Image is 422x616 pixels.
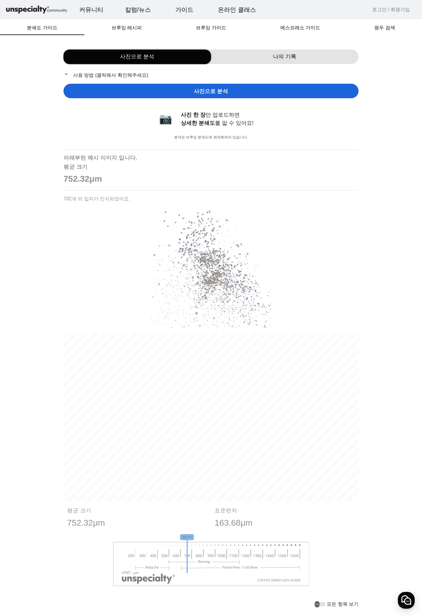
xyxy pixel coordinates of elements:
[63,71,71,77] mat-icon: expand_more
[372,6,410,13] a: 로그인 / 회원가입
[159,113,172,125] span: 📷
[181,112,206,118] b: 사진 한 장
[63,164,359,170] p: 평균 크기
[374,25,395,30] span: 원두 검색
[63,71,359,79] p: 사용 방법 (클릭해서 확인해주세요)
[67,517,207,529] p: 752.32μm
[5,5,68,15] img: logo
[120,53,154,61] span: 사진으로 분석
[196,25,226,30] span: 브루잉 가이드
[151,135,271,140] p: 분석은 브루잉 분쇄도에 최적화되어 있습니다.
[215,517,355,529] p: 163.68μm
[170,2,198,18] a: 가이드
[120,2,156,18] a: 칼럼/뉴스
[63,195,359,203] p: 782개 의 입자가 인식되었어요.
[181,120,215,126] b: 상세한 분쇄도
[182,536,192,539] tspan: 평균크기
[273,53,296,61] span: 나의 기록
[213,2,261,18] a: 온라인 클래스
[63,173,359,185] p: 752.32μm
[151,207,271,328] img: alt
[215,507,355,514] p: 표준편차
[280,25,320,30] span: 에스프레소 가이드
[112,25,142,30] span: 브루잉 레시피
[27,25,57,30] span: 분쇄도 가이드
[181,111,271,127] div: 만 업로드하면 를 알 수 있어요!
[63,155,359,161] p: 아래부턴 예시 이미지 입니다.
[194,87,228,96] span: 사진으로 분석
[74,2,108,18] a: 커뮤니티
[326,601,359,608] label: 모든 항목 보기
[67,507,207,514] p: 평균 크기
